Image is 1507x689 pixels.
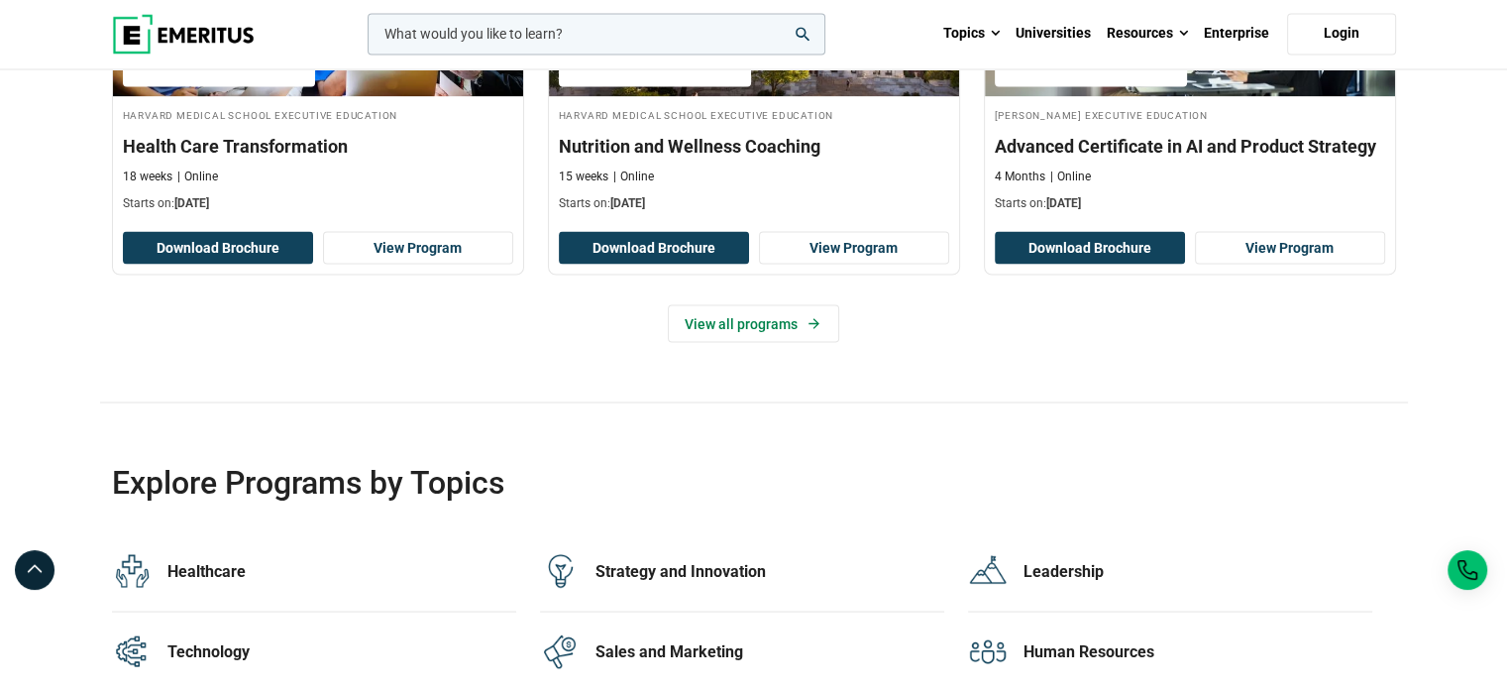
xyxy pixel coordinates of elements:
[559,133,949,158] h3: Nutrition and Wellness Coaching
[595,640,944,662] div: Sales and Marketing
[112,462,1267,502] h2: Explore Programs by Topics
[174,195,209,209] span: [DATE]
[368,13,825,55] input: woocommerce-product-search-field-0
[668,304,839,342] a: View all programs
[323,231,513,265] a: View Program
[1023,560,1372,582] div: Leadership
[540,632,580,671] img: Explore Programmes by Category
[559,194,949,211] p: Starts on:
[968,632,1008,671] img: Explore Programmes by Category
[610,195,645,209] span: [DATE]
[123,133,513,158] h3: Health Care Transformation
[123,231,313,265] button: Download Brochure
[123,106,513,123] h4: Harvard Medical School Executive Education
[112,551,152,591] img: Explore Programmes by Category
[995,133,1385,158] h3: Advanced Certificate in AI and Product Strategy
[123,168,172,184] p: 18 weeks
[613,168,654,184] p: Online
[167,560,516,582] div: Healthcare
[995,231,1185,265] button: Download Brochure
[167,640,516,662] div: Technology
[1046,195,1081,209] span: [DATE]
[112,531,516,612] a: Explore Programmes by Category Healthcare
[995,106,1385,123] h4: [PERSON_NAME] Executive Education
[1023,640,1372,662] div: Human Resources
[559,168,608,184] p: 15 weeks
[1195,231,1385,265] a: View Program
[759,231,949,265] a: View Program
[1287,13,1396,55] a: Login
[559,231,749,265] button: Download Brochure
[995,168,1045,184] p: 4 Months
[595,560,944,582] div: Strategy and Innovation
[995,194,1385,211] p: Starts on:
[540,551,580,591] img: Explore Programmes by Category
[112,632,152,671] img: Explore Programmes by Category
[540,531,944,612] a: Explore Programmes by Category Strategy and Innovation
[123,194,513,211] p: Starts on:
[968,531,1372,612] a: Explore Programmes by Category Leadership
[559,106,949,123] h4: Harvard Medical School Executive Education
[177,168,218,184] p: Online
[1050,168,1091,184] p: Online
[968,551,1008,591] img: Explore Programmes by Category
